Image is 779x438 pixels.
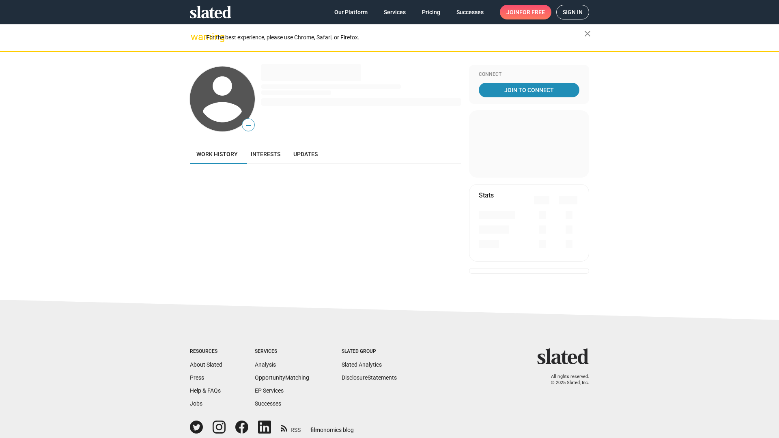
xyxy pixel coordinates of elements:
a: Interests [244,144,287,164]
span: Interests [251,151,280,157]
p: All rights reserved. © 2025 Slated, Inc. [542,374,589,386]
span: film [310,427,320,433]
span: Pricing [422,5,440,19]
a: Work history [190,144,244,164]
div: Connect [479,71,579,78]
div: Slated Group [342,348,397,355]
a: Successes [450,5,490,19]
span: Updates [293,151,318,157]
a: Pricing [415,5,447,19]
a: Help & FAQs [190,387,221,394]
span: Our Platform [334,5,368,19]
span: — [242,120,254,131]
div: Services [255,348,309,355]
a: filmonomics blog [310,420,354,434]
a: Press [190,374,204,381]
mat-icon: close [583,29,592,39]
a: RSS [281,421,301,434]
a: Successes [255,400,281,407]
span: Join To Connect [480,83,578,97]
span: Successes [456,5,484,19]
span: Sign in [563,5,583,19]
a: Our Platform [328,5,374,19]
span: Services [384,5,406,19]
a: Services [377,5,412,19]
a: OpportunityMatching [255,374,309,381]
a: Join To Connect [479,83,579,97]
a: EP Services [255,387,284,394]
mat-card-title: Stats [479,191,494,200]
span: Join [506,5,545,19]
a: About Slated [190,361,222,368]
a: Analysis [255,361,276,368]
a: DisclosureStatements [342,374,397,381]
a: Slated Analytics [342,361,382,368]
a: Joinfor free [500,5,551,19]
a: Jobs [190,400,202,407]
div: For the best experience, please use Chrome, Safari, or Firefox. [206,32,584,43]
div: Resources [190,348,222,355]
mat-icon: warning [191,32,200,42]
span: for free [519,5,545,19]
span: Work history [196,151,238,157]
a: Sign in [556,5,589,19]
a: Updates [287,144,324,164]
